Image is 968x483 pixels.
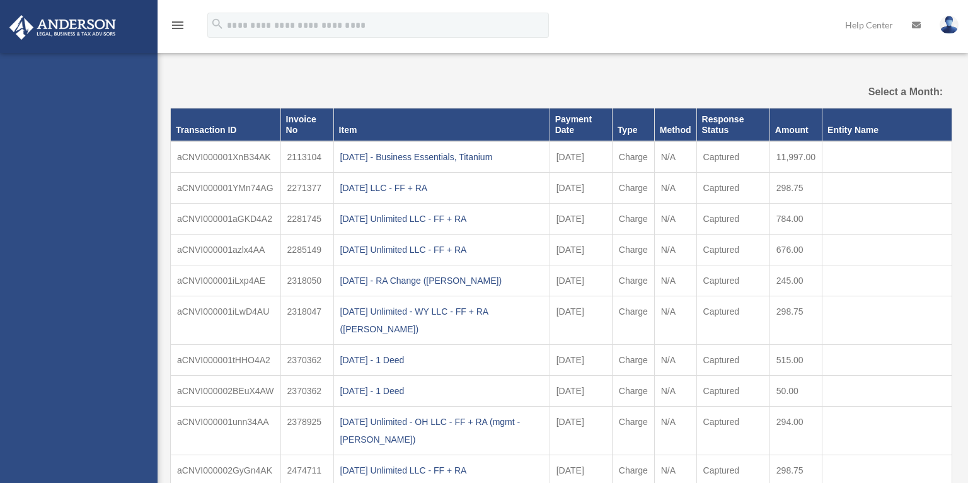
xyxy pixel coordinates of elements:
[654,344,696,375] td: N/A
[769,203,822,234] td: 784.00
[612,296,654,344] td: Charge
[696,406,769,455] td: Captured
[769,344,822,375] td: 515.00
[769,265,822,296] td: 245.00
[654,375,696,406] td: N/A
[654,108,696,141] th: Method
[171,172,281,203] td: aCNVI000001YMn74AG
[340,351,543,369] div: [DATE] - 1 Deed
[550,141,612,173] td: [DATE]
[696,375,769,406] td: Captured
[280,344,333,375] td: 2370362
[210,17,224,31] i: search
[280,108,333,141] th: Invoice No
[940,16,959,34] img: User Pic
[171,203,281,234] td: aCNVI000001aGKD4A2
[612,108,654,141] th: Type
[280,172,333,203] td: 2271377
[696,296,769,344] td: Captured
[340,413,543,448] div: [DATE] Unlimited - OH LLC - FF + RA (mgmt - [PERSON_NAME])
[340,303,543,338] div: [DATE] Unlimited - WY LLC - FF + RA ([PERSON_NAME])
[696,344,769,375] td: Captured
[612,203,654,234] td: Charge
[654,406,696,455] td: N/A
[696,172,769,203] td: Captured
[171,141,281,173] td: aCNVI000001XnB34AK
[696,141,769,173] td: Captured
[612,234,654,265] td: Charge
[340,272,543,289] div: [DATE] - RA Change ([PERSON_NAME])
[340,179,543,197] div: [DATE] LLC - FF + RA
[340,462,543,479] div: [DATE] Unlimited LLC - FF + RA
[170,18,185,33] i: menu
[696,265,769,296] td: Captured
[769,296,822,344] td: 298.75
[280,265,333,296] td: 2318050
[654,141,696,173] td: N/A
[550,296,612,344] td: [DATE]
[280,234,333,265] td: 2285149
[550,108,612,141] th: Payment Date
[696,108,769,141] th: Response Status
[171,375,281,406] td: aCNVI000002BEuX4AW
[171,296,281,344] td: aCNVI000001iLwD4AU
[550,172,612,203] td: [DATE]
[769,141,822,173] td: 11,997.00
[280,375,333,406] td: 2370362
[171,108,281,141] th: Transaction ID
[550,234,612,265] td: [DATE]
[612,375,654,406] td: Charge
[696,234,769,265] td: Captured
[340,148,543,166] div: [DATE] - Business Essentials, Titanium
[171,265,281,296] td: aCNVI000001iLxp4AE
[170,22,185,33] a: menu
[831,83,943,101] label: Select a Month:
[769,375,822,406] td: 50.00
[696,203,769,234] td: Captured
[171,234,281,265] td: aCNVI000001azlx4AA
[550,203,612,234] td: [DATE]
[654,203,696,234] td: N/A
[612,265,654,296] td: Charge
[340,241,543,259] div: [DATE] Unlimited LLC - FF + RA
[340,210,543,228] div: [DATE] Unlimited LLC - FF + RA
[612,406,654,455] td: Charge
[612,172,654,203] td: Charge
[769,172,822,203] td: 298.75
[654,296,696,344] td: N/A
[550,375,612,406] td: [DATE]
[340,382,543,400] div: [DATE] - 1 Deed
[769,234,822,265] td: 676.00
[6,15,120,40] img: Anderson Advisors Platinum Portal
[280,406,333,455] td: 2378925
[822,108,952,141] th: Entity Name
[612,344,654,375] td: Charge
[280,141,333,173] td: 2113104
[280,203,333,234] td: 2281745
[550,344,612,375] td: [DATE]
[769,108,822,141] th: Amount
[171,406,281,455] td: aCNVI000001unn34AA
[654,265,696,296] td: N/A
[612,141,654,173] td: Charge
[280,296,333,344] td: 2318047
[171,344,281,375] td: aCNVI000001tHHO4A2
[550,406,612,455] td: [DATE]
[769,406,822,455] td: 294.00
[654,172,696,203] td: N/A
[654,234,696,265] td: N/A
[333,108,550,141] th: Item
[550,265,612,296] td: [DATE]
